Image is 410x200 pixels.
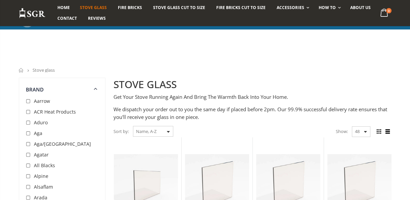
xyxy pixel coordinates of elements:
span: Alsaflam [34,184,53,190]
span: Sort by: [113,126,129,137]
span: Stove glass [33,67,55,73]
a: Fire Bricks [113,2,147,13]
span: All Blacks [34,162,55,169]
span: Show: [336,126,348,137]
a: Home [19,68,24,72]
span: Aduro [34,119,48,126]
img: Stove Glass Replacement [19,8,46,19]
a: Stove Glass [75,2,112,13]
a: Accessories [272,2,312,13]
span: How To [319,5,336,10]
a: Fire Bricks Cut To Size [211,2,271,13]
span: About us [350,5,371,10]
a: Stove Glass Cut To Size [148,2,210,13]
a: How To [314,2,344,13]
span: Alpine [34,173,48,179]
a: Reviews [83,13,111,24]
span: Brand [26,86,44,93]
span: Fire Bricks [118,5,142,10]
span: ACR Heat Products [34,109,76,115]
span: Stove Glass [80,5,107,10]
span: Home [57,5,70,10]
span: Grid view [375,128,383,135]
span: Aga [34,130,42,136]
span: Fire Bricks Cut To Size [216,5,266,10]
span: Reviews [88,15,106,21]
h2: STOVE GLASS [113,78,392,91]
span: 0 [386,8,392,13]
span: Accessories [277,5,304,10]
p: We dispatch your order out to you the same day if placed before 2pm. Our 99.9% successful deliver... [113,106,392,121]
span: Contact [57,15,77,21]
a: Contact [52,13,82,24]
a: 0 [377,7,391,20]
span: Agatar [34,151,49,158]
p: Get Your Stove Running Again And Bring The Warmth Back Into Your Home. [113,93,392,101]
span: Aga/[GEOGRAPHIC_DATA] [34,141,91,147]
a: Home [52,2,75,13]
span: List view [384,128,392,135]
a: About us [345,2,376,13]
span: Stove Glass Cut To Size [153,5,205,10]
span: Aarrow [34,98,50,104]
